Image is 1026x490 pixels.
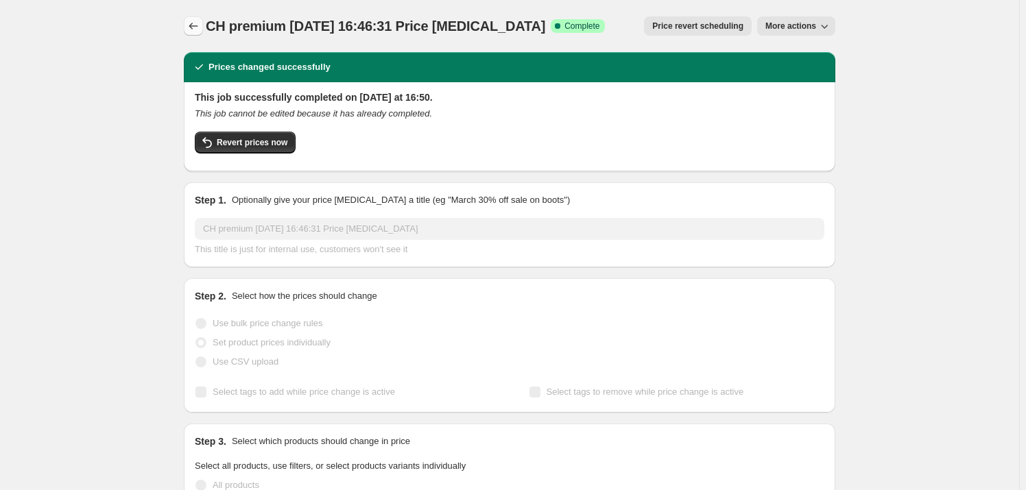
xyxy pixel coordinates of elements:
h2: Step 1. [195,193,226,207]
input: 30% off holiday sale [195,218,824,240]
span: This title is just for internal use, customers won't see it [195,244,407,254]
span: CH premium [DATE] 16:46:31 Price [MEDICAL_DATA] [206,19,545,34]
p: Select which products should change in price [232,434,410,448]
span: Select tags to remove while price change is active [547,387,744,397]
i: This job cannot be edited because it has already completed. [195,108,432,119]
span: Complete [564,21,599,32]
button: Price change jobs [184,16,203,36]
span: Use CSV upload [213,356,278,367]
h2: Step 2. [195,289,226,303]
button: More actions [757,16,835,36]
span: More actions [765,21,816,32]
span: Select tags to add while price change is active [213,387,395,397]
span: Revert prices now [217,137,287,148]
h2: Prices changed successfully [208,60,331,74]
h2: Step 3. [195,434,226,448]
span: Set product prices individually [213,337,331,347]
span: Use bulk price change rules [213,318,322,328]
button: Revert prices now [195,132,296,154]
span: Price revert scheduling [652,21,743,32]
p: Select how the prices should change [232,289,377,303]
span: All products [213,480,259,490]
button: Price revert scheduling [644,16,752,36]
h2: This job successfully completed on [DATE] at 16:50. [195,90,824,104]
span: Select all products, use filters, or select products variants individually [195,461,466,471]
p: Optionally give your price [MEDICAL_DATA] a title (eg "March 30% off sale on boots") [232,193,570,207]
